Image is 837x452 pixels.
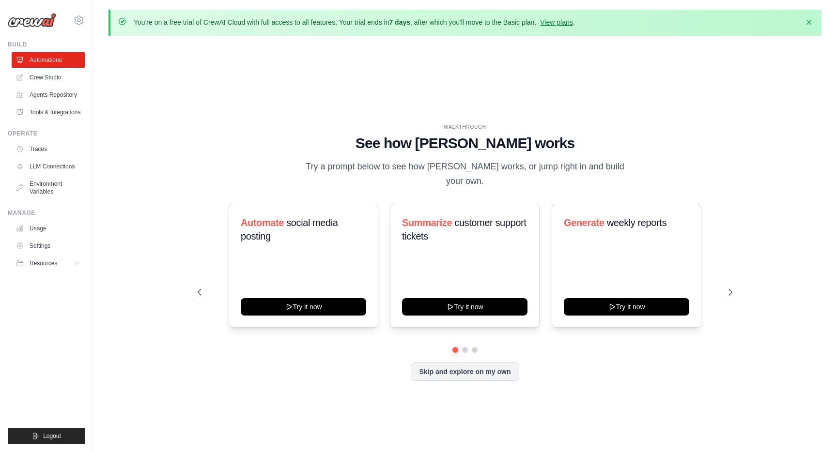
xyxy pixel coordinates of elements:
[12,221,85,236] a: Usage
[241,217,338,241] span: social media posting
[564,298,689,316] button: Try it now
[8,209,85,217] div: Manage
[198,123,732,131] div: WALKTHROUGH
[12,87,85,103] a: Agents Repository
[402,217,526,241] span: customer support tickets
[402,217,452,228] span: Summarize
[606,217,666,228] span: weekly reports
[8,13,56,28] img: Logo
[302,160,628,188] p: Try a prompt below to see how [PERSON_NAME] works, or jump right in and build your own.
[241,217,284,228] span: Automate
[12,70,85,85] a: Crew Studio
[540,18,573,26] a: View plans
[402,298,527,316] button: Try it now
[12,105,85,120] a: Tools & Integrations
[8,130,85,137] div: Operate
[12,159,85,174] a: LLM Connections
[30,259,57,267] span: Resources
[8,41,85,48] div: Build
[198,135,732,152] h1: See how [PERSON_NAME] works
[564,217,604,228] span: Generate
[134,17,575,27] p: You're on a free trial of CrewAI Cloud with full access to all features. Your trial ends in , aft...
[389,18,410,26] strong: 7 days
[12,141,85,157] a: Traces
[411,362,519,381] button: Skip and explore on my own
[43,432,61,440] span: Logout
[241,298,366,316] button: Try it now
[12,238,85,254] a: Settings
[8,428,85,444] button: Logout
[12,52,85,68] a: Automations
[12,176,85,199] a: Environment Variables
[12,256,85,271] button: Resources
